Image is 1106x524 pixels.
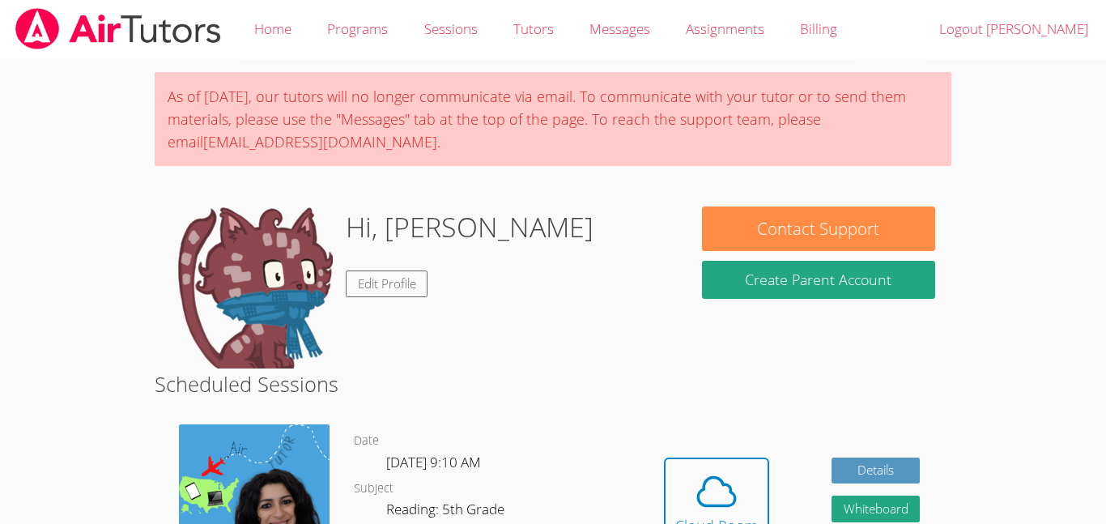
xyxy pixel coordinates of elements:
img: default.png [171,207,333,369]
h2: Scheduled Sessions [155,369,951,399]
img: airtutors_banner-c4298cdbf04f3fff15de1276eac7730deb9818008684d7c2e4769d2f7ddbe033.png [14,8,223,49]
dt: Date [354,431,379,451]
div: As of [DATE], our tutors will no longer communicate via email. To communicate with your tutor or ... [155,72,951,166]
dt: Subject [354,479,393,499]
button: Contact Support [702,207,935,251]
a: Edit Profile [346,271,428,297]
h1: Hi, [PERSON_NAME] [346,207,593,248]
button: Create Parent Account [702,261,935,299]
span: [DATE] 9:10 AM [386,453,481,471]
span: Messages [589,19,650,38]
button: Whiteboard [832,496,921,522]
a: Details [832,458,921,484]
